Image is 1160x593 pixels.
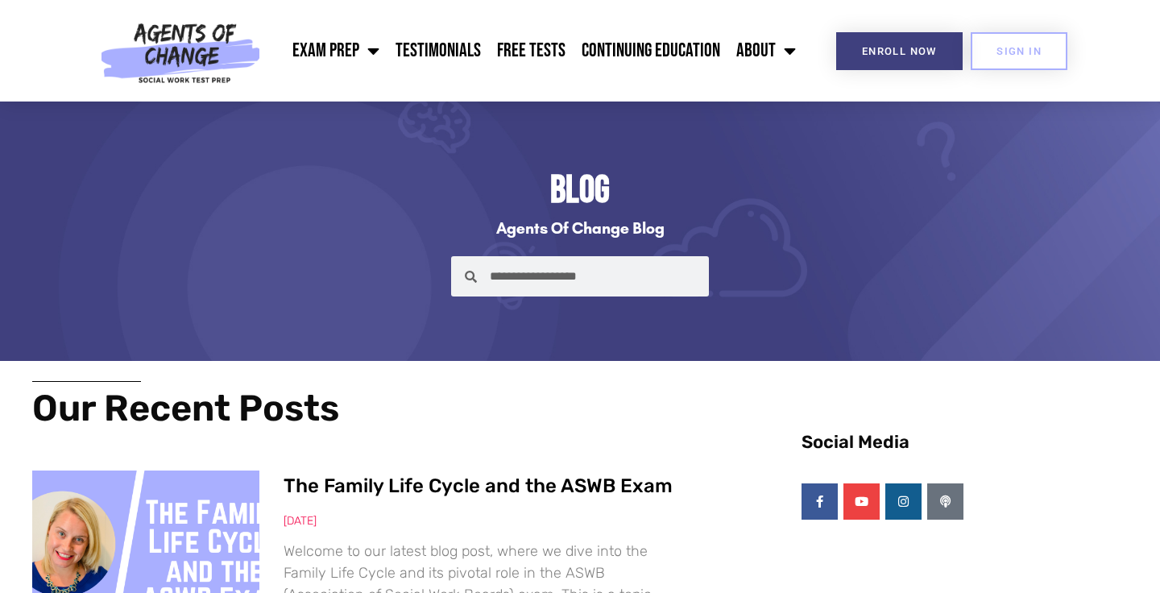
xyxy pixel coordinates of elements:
[284,514,317,528] span: [DATE]
[284,31,387,71] a: Exam Prep
[574,31,728,71] a: Continuing Education
[32,390,681,426] h2: Our Recent Posts
[284,475,673,497] a: The Family Life Cycle and the ASWB Exam
[109,166,1051,216] h2: Blog
[109,220,1051,236] h3: Agents of Change Blog
[971,32,1067,70] a: SIGN IN
[489,31,574,71] a: Free Tests
[862,46,937,56] span: Enroll Now
[802,433,1124,451] h4: Social Media
[387,31,489,71] a: Testimonials
[728,31,804,71] a: About
[836,32,963,70] a: Enroll Now
[996,46,1042,56] span: SIGN IN
[268,31,805,71] nav: Menu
